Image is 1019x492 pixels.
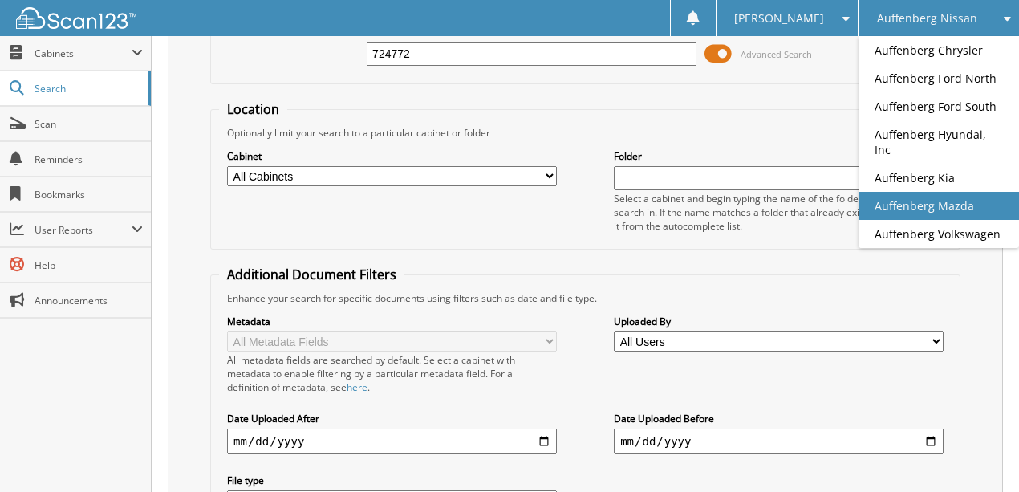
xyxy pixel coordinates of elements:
[877,14,977,23] span: Auffenberg Nissan
[227,474,557,487] label: File type
[859,164,1019,192] a: Auffenberg Kia
[859,92,1019,120] a: Auffenberg Ford South
[859,64,1019,92] a: Auffenberg Ford North
[614,192,944,233] div: Select a cabinet and begin typing the name of the folder you want to search in. If the name match...
[859,220,1019,248] a: Auffenberg Volkswagen
[859,36,1019,64] a: Auffenberg Chrysler
[35,47,132,60] span: Cabinets
[734,14,824,23] span: [PERSON_NAME]
[227,315,557,328] label: Metadata
[859,120,1019,164] a: Auffenberg Hyundai, Inc
[347,380,367,394] a: here
[219,100,287,118] legend: Location
[227,412,557,425] label: Date Uploaded After
[35,223,132,237] span: User Reports
[219,266,404,283] legend: Additional Document Filters
[35,188,143,201] span: Bookmarks
[35,117,143,131] span: Scan
[35,82,140,96] span: Search
[16,7,136,29] img: scan123-logo-white.svg
[741,48,812,60] span: Advanced Search
[859,192,1019,220] a: Auffenberg Mazda
[614,412,944,425] label: Date Uploaded Before
[227,429,557,454] input: start
[219,126,952,140] div: Optionally limit your search to a particular cabinet or folder
[227,149,557,163] label: Cabinet
[35,258,143,272] span: Help
[614,429,944,454] input: end
[219,291,952,305] div: Enhance your search for specific documents using filters such as date and file type.
[614,315,944,328] label: Uploaded By
[614,149,944,163] label: Folder
[35,294,143,307] span: Announcements
[227,353,557,394] div: All metadata fields are searched by default. Select a cabinet with metadata to enable filtering b...
[939,415,1019,492] iframe: Chat Widget
[35,152,143,166] span: Reminders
